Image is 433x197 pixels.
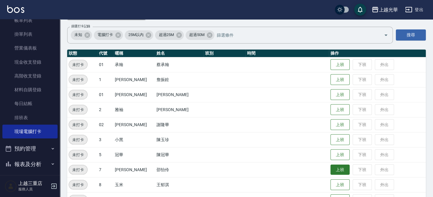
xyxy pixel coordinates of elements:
[97,50,113,57] th: 代號
[113,177,155,192] td: 玉米
[69,77,87,83] span: 未打卡
[113,162,155,177] td: [PERSON_NAME]
[2,125,58,138] a: 現場電腦打卡
[97,177,113,192] td: 8
[69,92,87,98] span: 未打卡
[155,117,204,132] td: 謝隆華
[396,29,426,41] button: 搜尋
[2,141,58,156] button: 預約管理
[125,30,154,40] div: 25M以內
[97,72,113,87] td: 1
[155,147,204,162] td: 陳冠華
[97,147,113,162] td: 5
[113,117,155,132] td: [PERSON_NAME]
[155,50,204,57] th: 姓名
[97,162,113,177] td: 7
[113,50,155,57] th: 暱稱
[71,32,86,38] span: 未知
[2,156,58,172] button: 報表及分析
[330,89,350,100] button: 上班
[155,177,204,192] td: 王郁淇
[330,165,350,175] button: 上班
[125,32,147,38] span: 25M以內
[2,97,58,111] a: 每日結帳
[186,30,214,40] div: 超過50M
[94,32,117,38] span: 電腦打卡
[69,107,87,113] span: 未打卡
[155,132,204,147] td: 陳玉珍
[69,182,87,188] span: 未打卡
[97,102,113,117] td: 2
[71,24,90,29] label: 篩選打卡記錄
[2,172,58,187] button: 客戶管理
[94,30,123,40] div: 電腦打卡
[330,74,350,85] button: 上班
[155,72,204,87] td: 詹振銓
[113,132,155,147] td: 小黑
[69,152,87,158] span: 未打卡
[97,87,113,102] td: 01
[5,180,17,192] img: Person
[113,87,155,102] td: [PERSON_NAME]
[329,50,426,57] th: 操作
[204,50,245,57] th: 班別
[2,55,58,69] a: 現金收支登錄
[2,83,58,97] a: 材料自購登錄
[18,180,49,186] h5: 上越三重店
[155,57,204,72] td: 蔡承翰
[354,4,366,16] button: save
[330,179,350,190] button: 上班
[330,104,350,115] button: 上班
[97,117,113,132] td: 02
[113,102,155,117] td: 雅袖
[113,72,155,87] td: [PERSON_NAME]
[155,87,204,102] td: [PERSON_NAME]
[113,147,155,162] td: 冠華
[246,50,329,57] th: 時間
[97,132,113,147] td: 3
[379,6,398,14] div: 上越光華
[330,119,350,130] button: 上班
[403,4,426,15] button: 登出
[71,30,92,40] div: 未知
[2,69,58,83] a: 高階收支登錄
[7,5,24,13] img: Logo
[155,162,204,177] td: 邵怡伶
[97,57,113,72] td: 01
[2,27,58,41] a: 掛單列表
[369,4,400,16] button: 上越光華
[186,32,208,38] span: 超過50M
[69,62,87,68] span: 未打卡
[2,41,58,55] a: 營業儀表板
[2,111,58,125] a: 排班表
[215,30,373,40] input: 篩選條件
[381,30,391,40] button: Open
[69,167,87,173] span: 未打卡
[113,57,155,72] td: 承翰
[155,102,204,117] td: [PERSON_NAME]
[69,137,87,143] span: 未打卡
[330,149,350,160] button: 上班
[330,134,350,145] button: 上班
[155,32,178,38] span: 超過25M
[67,50,97,57] th: 狀態
[18,186,49,192] p: 服務人員
[69,122,87,128] span: 未打卡
[2,14,58,27] a: 帳單列表
[155,30,184,40] div: 超過25M
[330,59,350,70] button: 上班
